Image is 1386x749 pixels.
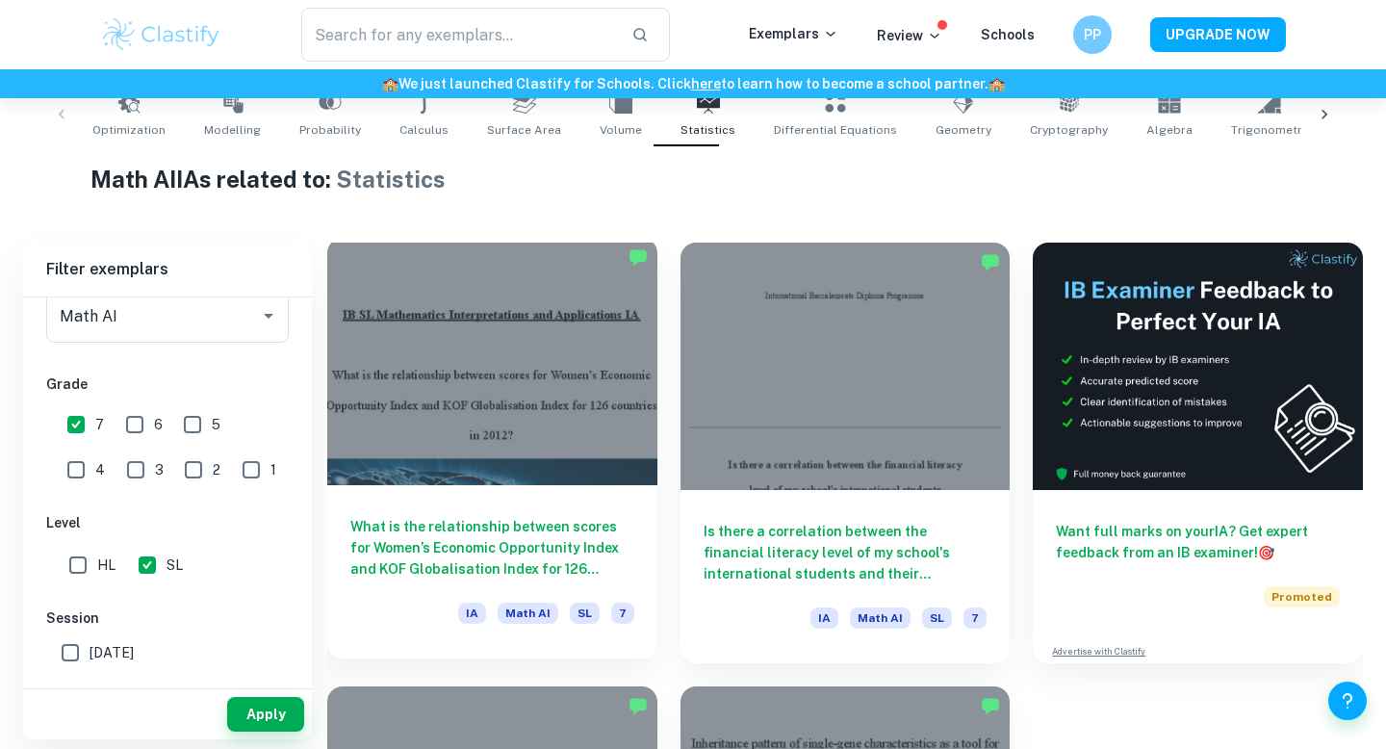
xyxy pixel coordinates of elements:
a: Advertise with Clastify [1052,645,1145,659]
span: 7 [95,414,104,435]
span: Modelling [204,121,261,139]
img: Marked [629,247,648,267]
span: 4 [95,459,105,480]
input: Search for any exemplars... [301,8,616,62]
img: Clastify logo [100,15,222,54]
span: Surface Area [487,121,561,139]
span: [DATE] [90,642,134,663]
span: Geometry [936,121,991,139]
span: 2 [213,459,220,480]
span: Math AI [850,607,911,629]
a: Want full marks on yourIA? Get expert feedback from an IB examiner!PromotedAdvertise with Clastify [1033,243,1363,663]
img: Marked [981,696,1000,715]
span: SL [570,603,600,624]
a: here [691,76,721,91]
h6: Level [46,512,289,533]
img: Marked [981,252,1000,271]
h6: Grade [46,374,289,395]
button: PP [1073,15,1112,54]
span: Promoted [1264,586,1340,607]
h1: Math AI IAs related to: [90,162,1296,196]
span: [DATE] [90,681,134,702]
span: 🏫 [382,76,398,91]
p: Exemplars [749,23,838,44]
h6: Session [46,607,289,629]
span: 🏫 [988,76,1005,91]
span: 3 [155,459,164,480]
span: Probability [299,121,361,139]
span: SL [167,555,183,576]
a: What is the relationship between scores for Women’s Economic Opportunity Index and KOF Globalisat... [327,243,657,663]
h6: What is the relationship between scores for Women’s Economic Opportunity Index and KOF Globalisat... [350,516,634,580]
a: Schools [981,27,1035,42]
h6: Is there a correlation between the financial literacy level of my school's international students... [704,521,988,584]
button: Apply [227,697,304,732]
span: Cryptography [1030,121,1108,139]
span: HL [97,555,115,576]
button: Open [255,302,282,329]
span: Math AI [498,603,558,624]
span: 🎯 [1258,545,1274,560]
span: Algebra [1146,121,1193,139]
p: Review [877,25,942,46]
span: 5 [212,414,220,435]
span: Volume [600,121,642,139]
span: 7 [611,603,634,624]
span: Calculus [399,121,449,139]
span: Differential Equations [774,121,897,139]
span: IA [810,607,838,629]
span: Optimization [92,121,166,139]
h6: PP [1082,24,1104,45]
button: UPGRADE NOW [1150,17,1286,52]
span: Statistics [336,166,446,193]
span: 1 [270,459,276,480]
h6: Filter exemplars [23,243,312,297]
img: Thumbnail [1033,243,1363,490]
button: Help and Feedback [1328,682,1367,720]
span: Statistics [680,121,735,139]
span: IA [458,603,486,624]
h6: We just launched Clastify for Schools. Click to learn how to become a school partner. [4,73,1382,94]
img: Marked [629,696,648,715]
a: Is there a correlation between the financial literacy level of my school's international students... [680,243,1011,663]
h6: Want full marks on your IA ? Get expert feedback from an IB examiner! [1056,521,1340,563]
span: Trigonometry [1231,121,1308,139]
span: 7 [963,607,987,629]
span: 6 [154,414,163,435]
span: SL [922,607,952,629]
